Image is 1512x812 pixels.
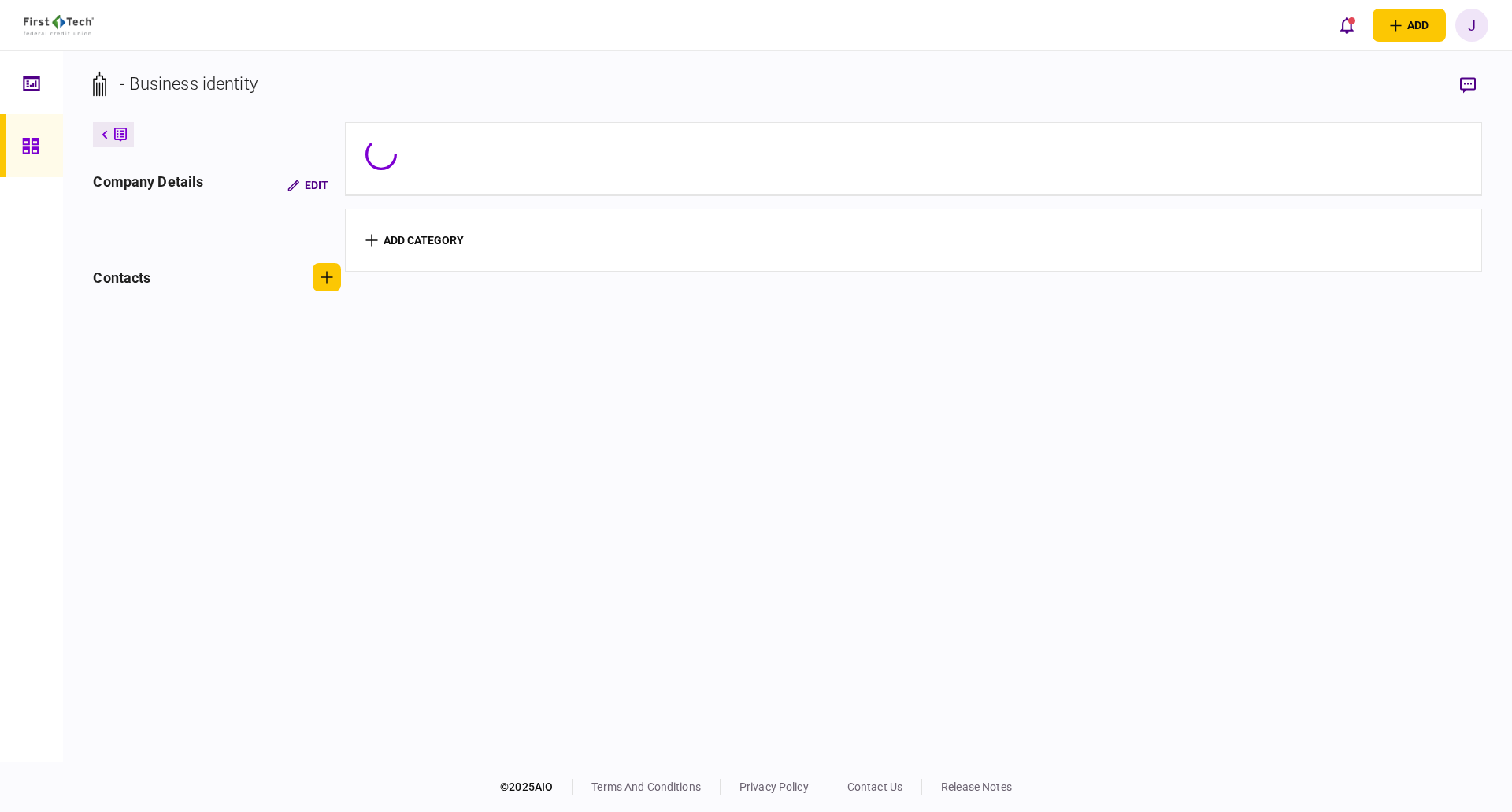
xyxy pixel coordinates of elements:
a: contact us [847,780,902,793]
div: © 2025 AIO [500,779,573,795]
button: open adding identity options [1373,9,1446,42]
a: terms and conditions [591,780,701,793]
img: client company logo [24,15,94,35]
div: contacts [93,267,150,288]
a: privacy policy [739,780,809,793]
a: release notes [941,780,1012,793]
button: add category [365,234,464,247]
button: open notifications list [1330,9,1363,42]
div: - Business identity [120,71,258,97]
div: company details [93,171,203,199]
button: J [1455,9,1488,42]
button: Edit [275,171,341,199]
